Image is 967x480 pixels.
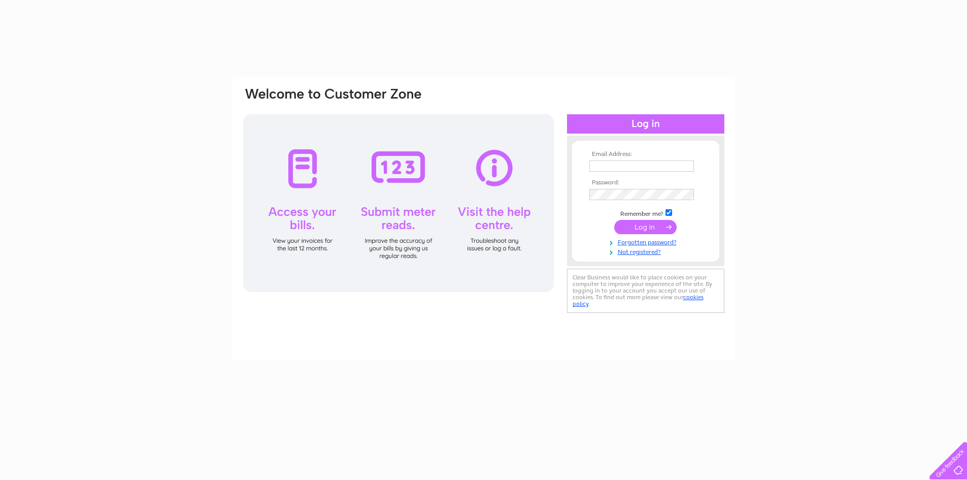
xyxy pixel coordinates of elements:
[587,151,705,158] th: Email Address:
[573,294,704,307] a: cookies policy
[589,246,705,256] a: Not registered?
[587,179,705,186] th: Password:
[614,220,677,234] input: Submit
[589,237,705,246] a: Forgotten password?
[567,269,724,313] div: Clear Business would like to place cookies on your computer to improve your experience of the sit...
[587,208,705,218] td: Remember me?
